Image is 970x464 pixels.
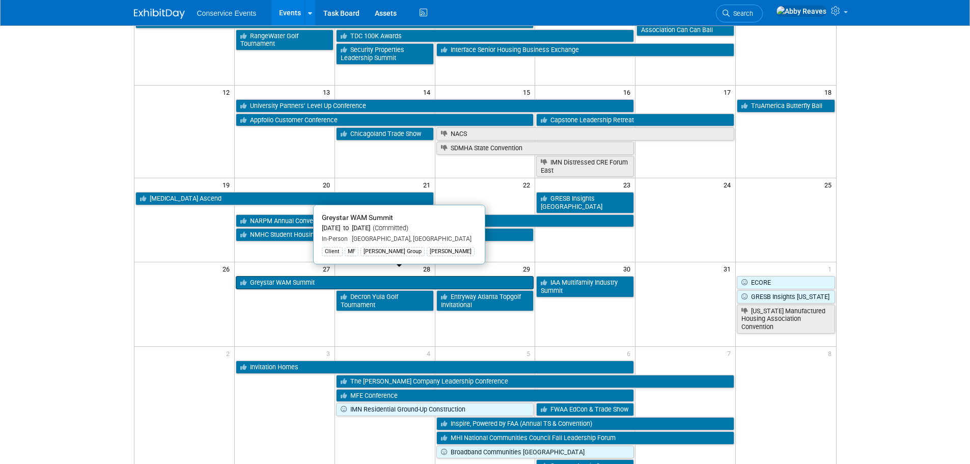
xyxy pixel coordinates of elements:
span: [GEOGRAPHIC_DATA], [GEOGRAPHIC_DATA] [348,235,472,242]
a: Entryway Atlanta Topgolf Invitational [436,290,534,311]
div: Client [322,247,343,256]
a: Invitation Homes [236,361,634,374]
span: 4 [426,347,435,360]
span: 18 [823,86,836,98]
span: 20 [322,178,335,191]
span: 22 [522,178,535,191]
span: 7 [726,347,735,360]
a: IMN Distressed CRE Forum East [536,156,634,177]
span: 31 [723,262,735,275]
a: Broadband Communities [GEOGRAPHIC_DATA] [436,446,634,459]
a: TruAmerica Butterfly Ball [737,99,835,113]
a: IMN Residential Ground-Up Construction [336,403,534,416]
a: Search [716,5,763,22]
span: 3 [325,347,335,360]
a: GRESB Insights [GEOGRAPHIC_DATA] [536,192,634,213]
span: 24 [723,178,735,191]
div: [PERSON_NAME] Group [361,247,425,256]
span: Conservice Events [197,9,257,17]
a: Interface Senior Housing Business Exchange [436,43,735,57]
img: ExhibitDay [134,9,185,19]
span: In-Person [322,235,348,242]
img: Abby Reaves [776,6,827,17]
a: NACS [436,127,735,141]
span: 25 [823,178,836,191]
span: 30 [622,262,635,275]
a: The [PERSON_NAME] Company Leadership Conference [336,375,734,388]
span: 6 [626,347,635,360]
a: Chicagoland Trade Show [336,127,434,141]
span: 13 [322,86,335,98]
a: SDMHA State Convention [436,142,634,155]
a: NARPM Annual Convention [236,214,634,228]
div: [DATE] to [DATE] [322,224,477,233]
span: (Committed) [370,224,408,232]
a: IAA Multifamily Industry Summit [536,276,634,297]
span: Greystar WAM Summit [322,213,393,222]
a: Decron Yula Golf Tournament [336,290,434,311]
span: 29 [522,262,535,275]
a: GRESB Insights [US_STATE] [737,290,835,304]
a: University Partners’ Level Up Conference [236,99,634,113]
span: 19 [221,178,234,191]
span: 5 [525,347,535,360]
span: 2 [225,347,234,360]
a: Security Properties Leadership Summit [336,43,434,64]
span: Search [730,10,753,17]
span: 28 [422,262,435,275]
span: 8 [827,347,836,360]
span: 12 [221,86,234,98]
a: FWAA EdCon & Trade Show [536,403,634,416]
span: 15 [522,86,535,98]
a: NMHC Student Housing [236,228,534,241]
a: Appfolio Customer Conference [236,114,534,127]
a: TDC 100K Awards [336,30,634,43]
a: MFE Conference [336,389,634,402]
span: 23 [622,178,635,191]
span: 26 [221,262,234,275]
span: 27 [322,262,335,275]
span: 16 [622,86,635,98]
span: 14 [422,86,435,98]
div: [PERSON_NAME] [427,247,475,256]
a: [US_STATE] Manufactured Housing Association Convention [737,305,835,334]
span: 17 [723,86,735,98]
a: Capstone Leadership Retreat [536,114,734,127]
span: 1 [827,262,836,275]
a: ECORE [737,276,835,289]
span: 21 [422,178,435,191]
a: [MEDICAL_DATA] Ascend [135,192,434,205]
a: MHI National Communities Council Fall Leadership Forum [436,431,735,445]
a: Greystar WAM Summit [236,276,534,289]
a: Inspire, Powered by FAA (Annual TS & Convention) [436,417,735,430]
a: RangeWater Golf Tournament [236,30,334,50]
div: MF [345,247,358,256]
